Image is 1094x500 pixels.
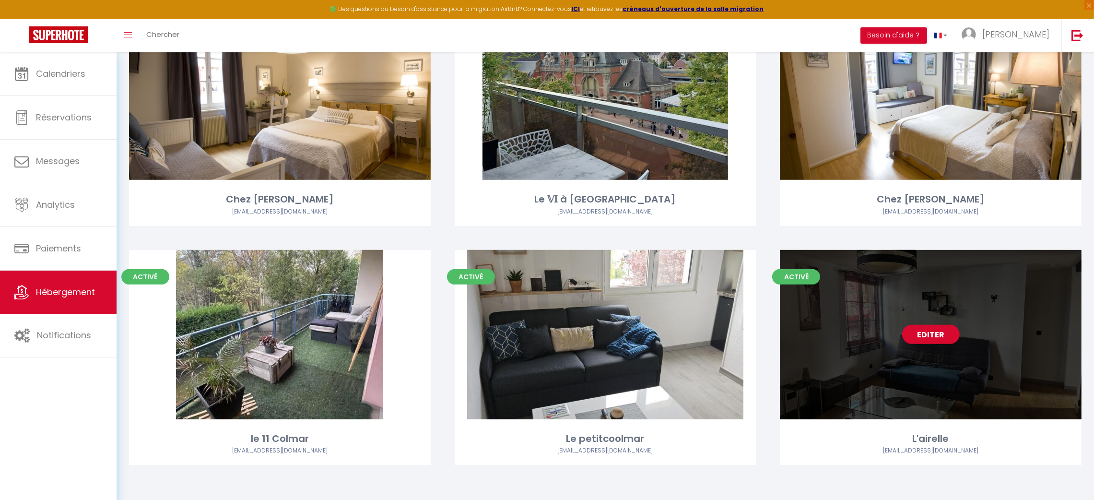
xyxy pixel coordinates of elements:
[36,155,80,167] span: Messages
[37,329,91,341] span: Notifications
[455,192,756,207] div: Le 𝕍𝕀 à [GEOGRAPHIC_DATA]
[954,19,1061,52] a: ... [PERSON_NAME]
[121,269,169,285] span: Activé
[447,269,495,285] span: Activé
[129,446,431,455] div: Airbnb
[129,431,431,446] div: le 11 Colmar
[780,207,1082,216] div: Airbnb
[29,26,88,43] img: Super Booking
[146,29,179,39] span: Chercher
[780,431,1082,446] div: L'airelle
[8,4,36,33] button: Ouvrir le widget de chat LiveChat
[571,5,580,13] a: ICI
[36,286,95,298] span: Hébergement
[860,27,927,44] button: Besoin d'aide ?
[36,111,92,123] span: Réservations
[455,207,756,216] div: Airbnb
[455,431,756,446] div: Le petitcoolmar
[772,269,820,285] span: Activé
[36,68,85,80] span: Calendriers
[36,242,81,254] span: Paiements
[780,446,1082,455] div: Airbnb
[623,5,764,13] a: créneaux d'ouverture de la salle migration
[36,199,75,211] span: Analytics
[139,19,187,52] a: Chercher
[962,27,976,42] img: ...
[982,28,1049,40] span: [PERSON_NAME]
[902,325,960,344] a: Editer
[455,446,756,455] div: Airbnb
[780,192,1082,207] div: Chez [PERSON_NAME]
[129,207,431,216] div: Airbnb
[129,192,431,207] div: Chez [PERSON_NAME]
[1071,29,1083,41] img: logout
